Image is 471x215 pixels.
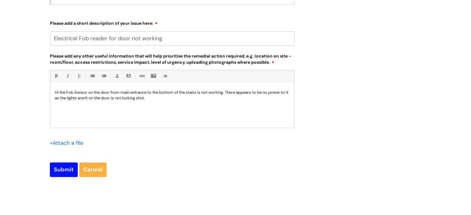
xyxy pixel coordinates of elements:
[50,19,294,26] label: Please add a short description of your issue here:
[138,72,146,80] a: Link
[113,72,121,80] a: Font Color
[100,72,107,80] a: 1. Ordered List (Ctrl-Shift-8)
[124,72,132,80] a: Back Color
[50,138,87,148] div: Attach a file
[75,72,83,80] a: Underline(Ctrl-U)
[52,72,60,80] a: Bold (Ctrl-B)
[50,52,294,65] label: Please add any other useful information that will help prioritise the remedial action required, e...
[50,162,78,177] input: Submit
[55,90,290,101] p: Hi the Fob Sensor on the door from main entrance to the bottom of the stairs is not working. Ther...
[149,72,157,80] a: Insert Image...
[79,162,107,177] a: Cancel
[88,72,96,80] a: • Unordered List (Ctrl-Shift-7)
[161,72,168,80] a: Remove formatting (Ctrl-\)
[63,72,71,80] a: Italic (Ctrl-I)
